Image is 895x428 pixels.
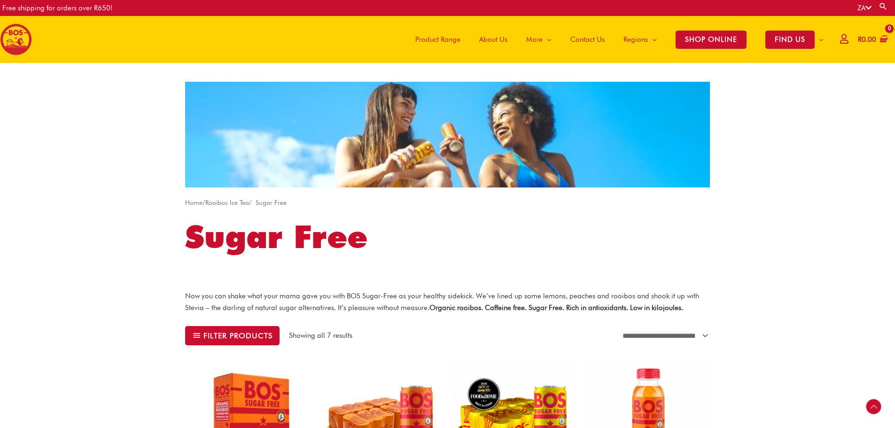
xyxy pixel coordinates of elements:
[858,35,876,44] bdi: 0.00
[856,29,888,50] a: View Shopping Cart, empty
[517,16,561,63] a: More
[879,2,888,11] a: Search button
[623,25,648,54] span: Regions
[561,16,614,63] a: Contact Us
[406,16,470,63] a: Product Range
[479,25,507,54] span: About Us
[666,16,756,63] a: SHOP ONLINE
[205,199,249,206] a: Rooibos Ice Tea
[185,290,710,314] p: Now you can shake what your mama gave you with BOS Sugar-Free as your healthy sidekick. We’ve lin...
[570,25,605,54] span: Contact Us
[526,25,543,54] span: More
[185,215,710,259] h1: Sugar Free
[857,4,872,12] a: ZA
[399,16,833,63] nav: Site Navigation
[765,31,815,49] span: FIND US
[185,197,710,209] nav: Breadcrumb
[289,330,352,341] p: Showing all 7 results
[858,35,862,44] span: R
[617,327,710,345] select: Shop order
[429,303,683,312] strong: Organic rooibos. Caffeine free. Sugar Free. Rich in antioxidants. Low in kilojoules.
[415,25,460,54] span: Product Range
[185,326,280,346] button: Filter products
[676,31,747,49] span: SHOP ONLINE
[185,199,202,206] a: Home
[203,332,272,339] span: Filter products
[614,16,666,63] a: Regions
[470,16,517,63] a: About Us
